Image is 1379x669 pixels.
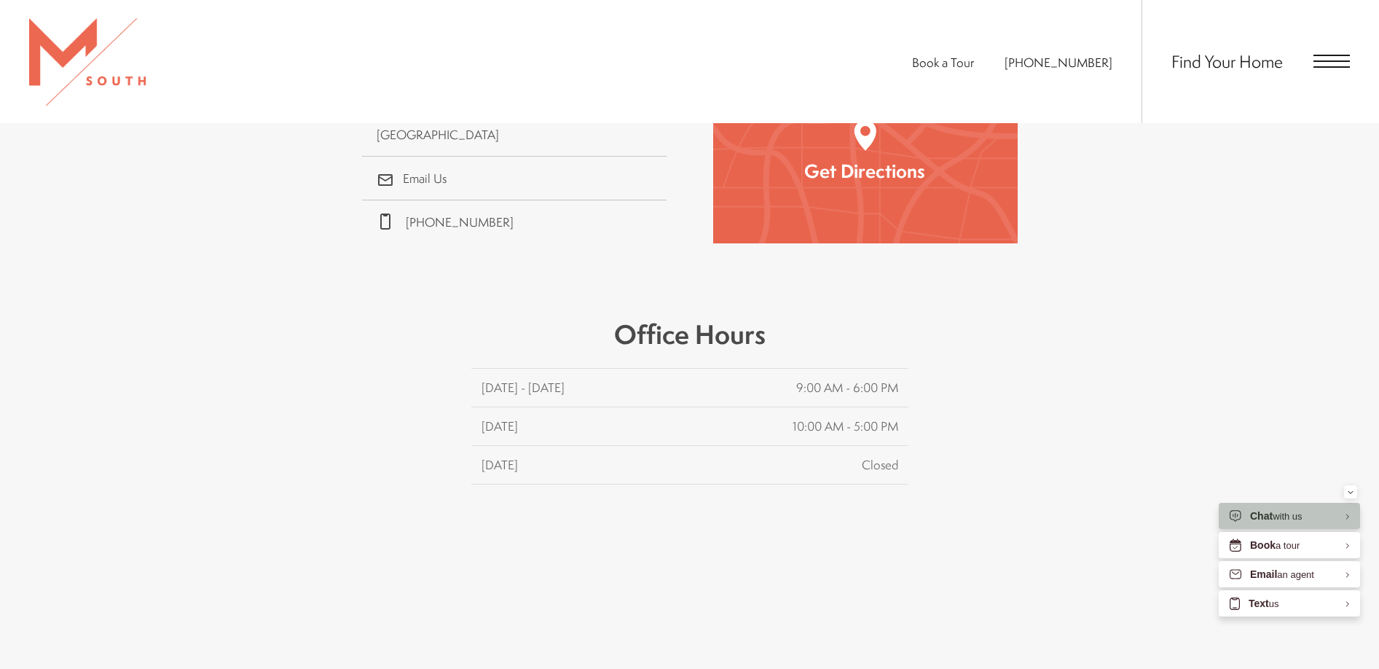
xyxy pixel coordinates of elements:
a: Call Us at 813-570-8014 [1005,54,1112,71]
p: 10:00 AM - 5:00 PM [793,418,898,435]
button: Open Menu [1313,55,1350,68]
p: 9:00 AM - 6:00 PM [796,379,898,396]
a: Open Google Maps to Get Directions [713,61,1018,244]
p: Office Hours [471,316,908,369]
p: Get Directions [743,158,986,184]
img: MSouth [29,18,146,106]
a: Find Your Home [1171,50,1283,73]
p: Closed [862,456,898,474]
span: [PHONE_NUMBER] [1005,54,1112,71]
img: Map Pin Icon [854,120,876,151]
a: Call Us at phone: 813-570-8014 [362,200,667,243]
a: Email Us [362,157,667,200]
span: [PHONE_NUMBER] [406,214,514,230]
p: [DATE] - [DATE] [482,379,565,396]
p: [DATE] [482,456,518,474]
p: [DATE] [482,418,518,435]
a: Book a Tour [912,54,974,71]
